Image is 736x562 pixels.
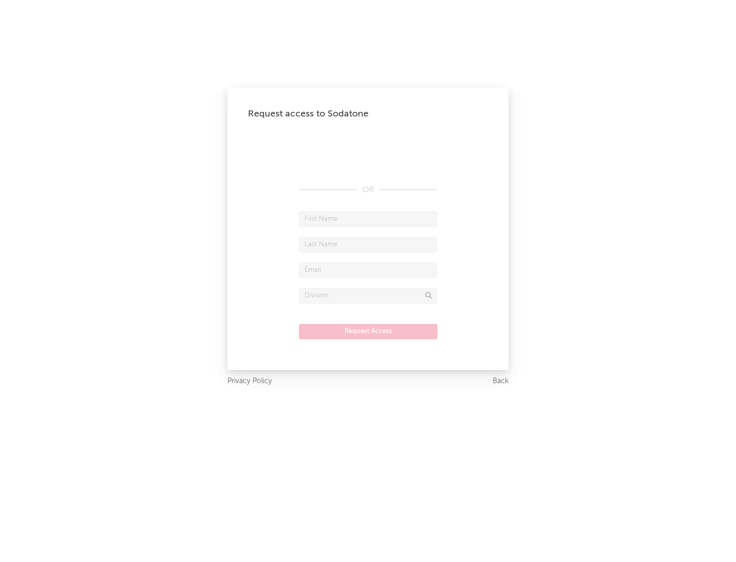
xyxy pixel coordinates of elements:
a: Back [493,375,509,388]
input: Division [299,288,437,303]
div: Request access to Sodatone [248,108,488,120]
input: Last Name [299,237,437,252]
input: First Name [299,212,437,227]
button: Request Access [299,324,438,339]
div: OR [299,184,437,196]
a: Privacy Policy [227,375,272,388]
input: Email [299,263,437,278]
